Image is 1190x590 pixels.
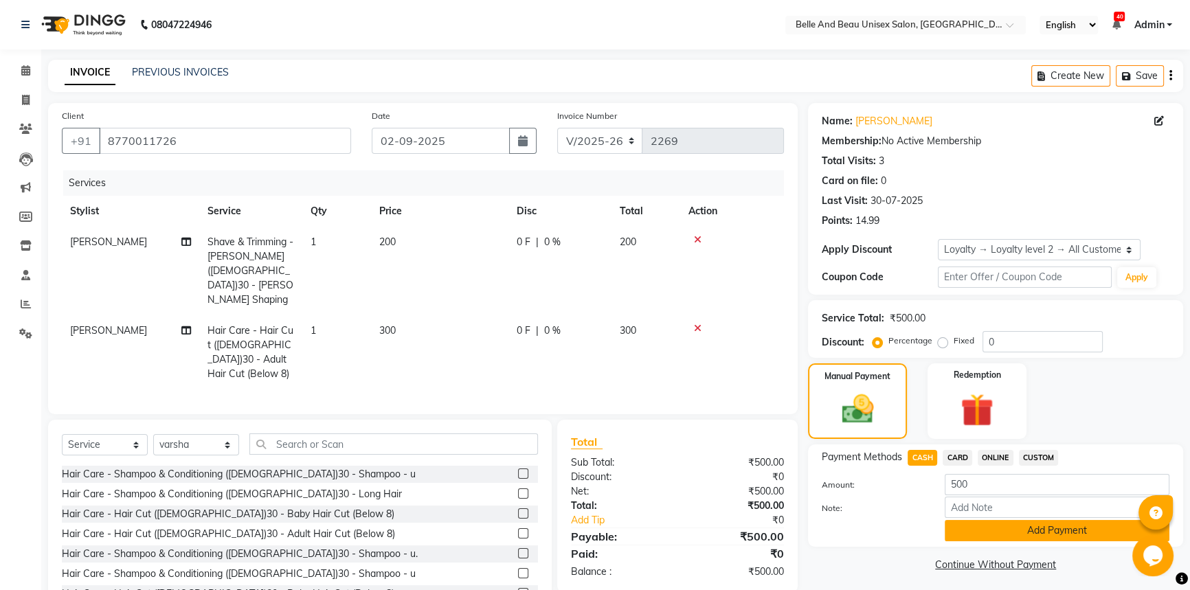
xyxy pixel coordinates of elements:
[62,567,416,581] div: Hair Care - Shampoo & Conditioning ([DEMOGRAPHIC_DATA])30 - Shampoo - u
[1117,267,1156,288] button: Apply
[620,324,636,337] span: 300
[677,565,794,579] div: ₹500.00
[544,324,561,338] span: 0 %
[677,528,794,545] div: ₹500.00
[677,455,794,470] div: ₹500.00
[811,558,1180,572] a: Continue Without Payment
[871,194,923,208] div: 30-07-2025
[822,214,853,228] div: Points:
[1116,65,1164,87] button: Save
[677,545,794,562] div: ₹0
[822,335,864,350] div: Discount:
[822,114,853,128] div: Name:
[978,450,1013,466] span: ONLINE
[99,128,351,154] input: Search by Name/Mobile/Email/Code
[372,110,390,122] label: Date
[561,565,677,579] div: Balance :
[62,110,84,122] label: Client
[945,497,1169,518] input: Add Note
[680,196,784,227] th: Action
[70,236,147,248] span: [PERSON_NAME]
[379,324,396,337] span: 300
[888,334,932,347] label: Percentage
[65,60,115,85] a: INVOICE
[832,391,884,427] img: _cash.svg
[822,134,882,148] div: Membership:
[544,235,561,249] span: 0 %
[1019,450,1059,466] span: CUSTOM
[311,236,316,248] span: 1
[571,435,603,449] span: Total
[855,114,932,128] a: [PERSON_NAME]
[311,324,316,337] span: 1
[1134,18,1164,32] span: Admin
[1031,65,1110,87] button: Create New
[822,270,938,284] div: Coupon Code
[677,470,794,484] div: ₹0
[517,235,530,249] span: 0 F
[249,433,538,455] input: Search or Scan
[822,134,1169,148] div: No Active Membership
[811,502,934,514] label: Note:
[822,450,902,464] span: Payment Methods
[1114,12,1125,21] span: 40
[62,527,395,541] div: Hair Care - Hair Cut ([DEMOGRAPHIC_DATA])30 - Adult Hair Cut (Below 8)
[954,334,974,347] label: Fixed
[881,174,886,188] div: 0
[822,194,868,208] div: Last Visit:
[561,499,677,513] div: Total:
[908,450,937,466] span: CASH
[677,484,794,499] div: ₹500.00
[879,154,884,168] div: 3
[811,479,934,491] label: Amount:
[62,196,199,227] th: Stylist
[62,467,416,481] div: Hair Care - Shampoo & Conditioning ([DEMOGRAPHIC_DATA])30 - Shampoo - u
[302,196,371,227] th: Qty
[70,324,147,337] span: [PERSON_NAME]
[561,513,697,527] a: Add Tip
[943,450,972,466] span: CARD
[508,196,611,227] th: Disc
[620,236,636,248] span: 200
[677,499,794,513] div: ₹500.00
[954,369,1001,381] label: Redemption
[63,170,794,196] div: Services
[1112,19,1120,31] a: 40
[1132,535,1176,576] iframe: chat widget
[151,5,212,44] b: 08047224946
[561,545,677,562] div: Paid:
[822,311,884,326] div: Service Total:
[824,370,890,383] label: Manual Payment
[890,311,925,326] div: ₹500.00
[855,214,879,228] div: 14.99
[822,242,938,257] div: Apply Discount
[557,110,617,122] label: Invoice Number
[199,196,302,227] th: Service
[938,266,1112,288] input: Enter Offer / Coupon Code
[561,528,677,545] div: Payable:
[561,455,677,470] div: Sub Total:
[207,324,293,380] span: Hair Care - Hair Cut ([DEMOGRAPHIC_DATA])30 - Adult Hair Cut (Below 8)
[536,324,539,338] span: |
[62,487,402,501] div: Hair Care - Shampoo & Conditioning ([DEMOGRAPHIC_DATA])30 - Long Hair
[132,66,229,78] a: PREVIOUS INVOICES
[517,324,530,338] span: 0 F
[561,470,677,484] div: Discount:
[536,235,539,249] span: |
[822,154,876,168] div: Total Visits:
[62,128,100,154] button: +91
[371,196,508,227] th: Price
[561,484,677,499] div: Net:
[950,389,1004,431] img: _gift.svg
[207,236,293,306] span: Shave & Trimming - [PERSON_NAME] ([DEMOGRAPHIC_DATA])30 - [PERSON_NAME] Shaping
[379,236,396,248] span: 200
[62,507,394,521] div: Hair Care - Hair Cut ([DEMOGRAPHIC_DATA])30 - Baby Hair Cut (Below 8)
[697,513,794,527] div: ₹0
[611,196,680,227] th: Total
[945,520,1169,541] button: Add Payment
[945,474,1169,495] input: Amount
[62,547,418,561] div: Hair Care - Shampoo & Conditioning ([DEMOGRAPHIC_DATA])30 - Shampoo - u.
[822,174,878,188] div: Card on file:
[35,5,129,44] img: logo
